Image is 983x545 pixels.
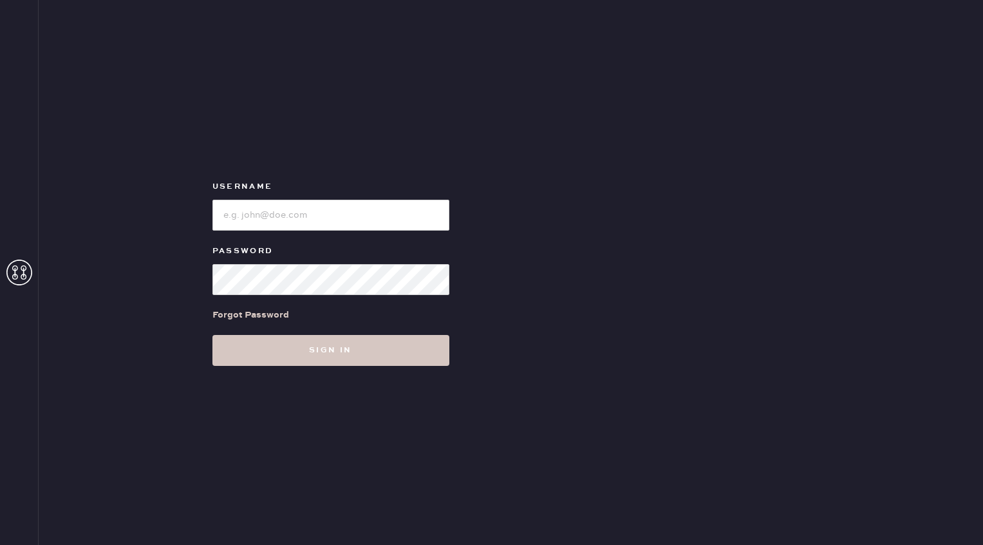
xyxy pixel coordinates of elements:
label: Username [212,179,449,195]
label: Password [212,244,449,259]
input: e.g. john@doe.com [212,200,449,231]
div: Forgot Password [212,308,289,322]
button: Sign in [212,335,449,366]
a: Forgot Password [212,295,289,335]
